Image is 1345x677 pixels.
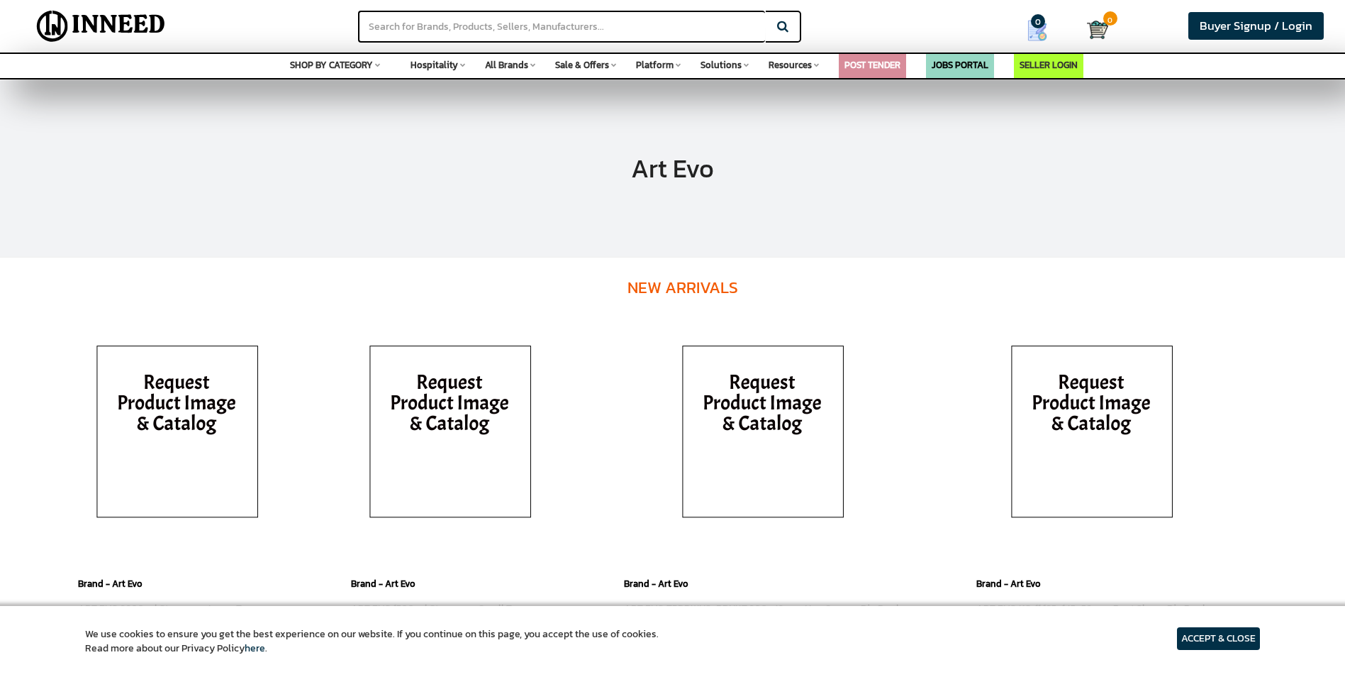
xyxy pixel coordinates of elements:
[351,329,549,541] img: inneed-image-na.png
[1087,19,1108,40] img: Cart
[844,58,900,72] a: POST TENDER
[85,627,659,656] article: We use cookies to ensure you get the best experience on our website. If you continue on this page...
[993,329,1191,541] img: inneed-image-na.png
[636,58,674,72] span: Platform
[290,58,373,72] span: SHOP BY CATEGORY
[25,9,177,44] img: Inneed.Market
[245,641,265,656] a: here
[1177,627,1260,650] article: ACCEPT & CLOSE
[555,58,609,72] span: Sale & Offers
[351,601,537,616] a: ART EVO 1500 ml Stoneware Small Tureen
[624,577,688,590] a: Brand - Art Evo
[976,601,1205,616] a: ART EVO KC-11 185x145x58 mm Boat Shape Big Bowl
[624,601,899,616] a: ART EVO TPDRWNS-BDNKT 200x43 mm New Season Big Bowl
[485,58,528,72] span: All Brands
[1087,14,1100,45] a: Cart 0
[1020,58,1078,72] a: SELLER LOGIN
[1027,20,1048,41] img: Show My Quotes
[769,58,812,72] span: Resources
[976,577,1041,590] a: Brand - Art Evo
[1103,11,1117,26] span: 0
[78,601,267,616] a: ART EVO 2800 ml Stoneware Large Tureen
[78,577,143,590] a: Brand - Art Evo
[664,329,862,541] img: inneed-image-na.png
[999,14,1086,47] a: my Quotes 0
[411,58,458,72] span: Hospitality
[1188,12,1324,40] a: Buyer Signup / Login
[1031,14,1045,28] span: 0
[1200,17,1312,35] span: Buyer Signup / Login
[631,155,714,183] h1: Art Evo
[358,11,765,43] input: Search for Brands, Products, Sellers, Manufacturers...
[99,258,1267,318] h4: New Arrivals
[351,577,415,590] a: Brand - Art Evo
[932,58,988,72] a: JOBS PORTAL
[78,329,277,541] img: inneed-image-na.png
[701,58,742,72] span: Solutions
